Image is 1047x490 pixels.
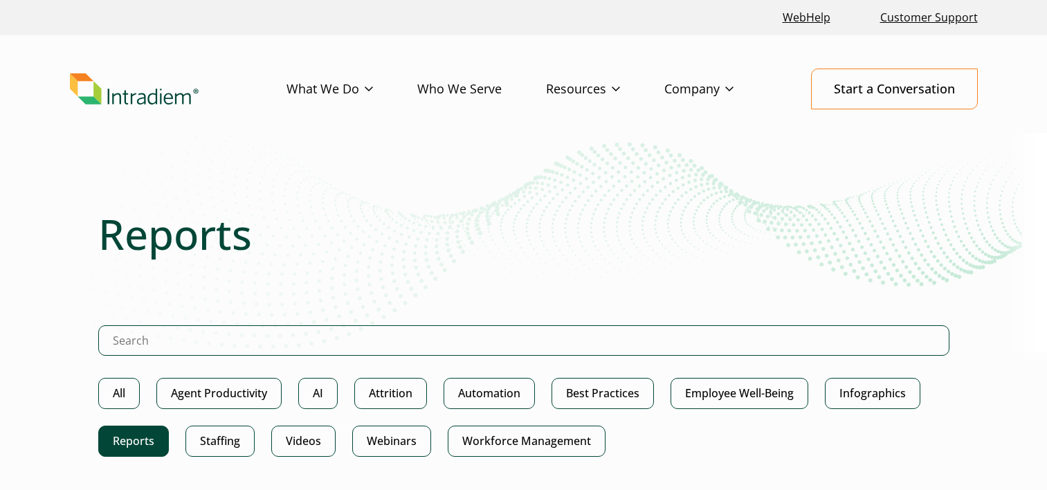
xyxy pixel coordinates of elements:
a: Attrition [354,378,427,409]
a: Link opens in a new window [777,3,836,33]
a: Employee Well-Being [671,378,808,409]
a: Best Practices [552,378,654,409]
a: Videos [271,426,336,457]
a: Start a Conversation [811,69,978,109]
a: Infographics [825,378,920,409]
a: Resources [546,69,664,109]
a: Agent Productivity [156,378,282,409]
a: What We Do [286,69,417,109]
form: Search Intradiem [98,325,949,378]
a: Staffing [185,426,255,457]
a: All [98,378,140,409]
a: Reports [98,426,169,457]
a: Webinars [352,426,431,457]
a: Company [664,69,778,109]
a: Customer Support [875,3,983,33]
h1: Reports [98,209,949,259]
img: Intradiem [70,73,199,105]
a: AI [298,378,338,409]
a: Who We Serve [417,69,546,109]
a: Link to homepage of Intradiem [70,73,286,105]
a: Automation [444,378,535,409]
input: Search [98,325,949,356]
a: Workforce Management [448,426,606,457]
